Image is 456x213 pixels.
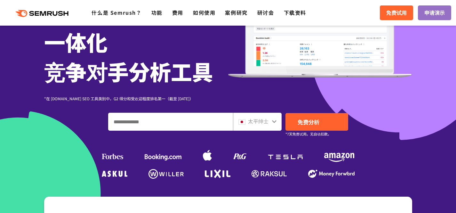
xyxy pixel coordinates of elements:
[284,9,306,16] a: 下载资料
[193,9,215,16] a: 如何使用
[44,56,213,86] font: 竞争对手分析工具
[418,5,451,20] a: 申请演示
[248,117,268,125] font: 太平绅士
[285,113,348,131] a: 免费分析
[44,26,108,57] font: 一体化
[44,96,193,101] font: *在 [DOMAIN_NAME] SEO 工具类别中，G2 得分和受欢迎程度排名第一（截至 [DATE]）
[380,5,413,20] a: 免费试用
[386,9,407,16] font: 免费试用
[424,9,445,16] font: 申请演示
[257,9,274,16] a: 研讨会
[225,9,247,16] a: 案例研究
[151,9,163,16] a: 功能
[285,131,331,136] font: *7天免费试用。无自动扣款。
[108,113,233,130] input: 输入域名、关键字或 URL
[172,9,183,16] a: 费用
[92,9,141,16] a: 什么是 Semrush？
[298,118,319,126] font: 免费分析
